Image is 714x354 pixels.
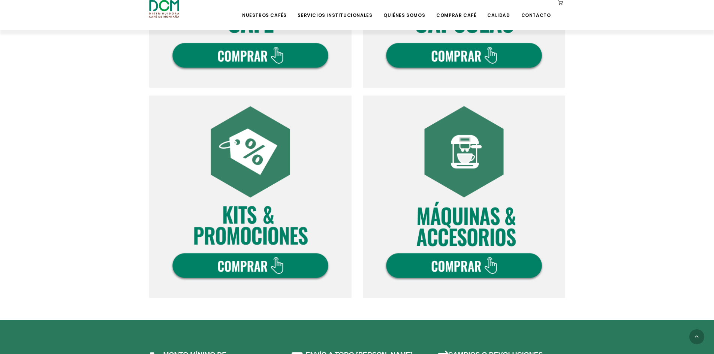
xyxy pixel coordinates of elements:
[238,1,291,18] a: Nuestros Cafés
[517,1,555,18] a: Contacto
[293,1,377,18] a: Servicios Institucionales
[363,96,565,298] img: DCM-WEB-BOT-COMPRA-V2024-04.png
[379,1,430,18] a: Quiénes Somos
[432,1,480,18] a: Comprar Café
[149,96,352,298] img: DCM-WEB-BOT-COMPRA-V2024-03.png
[483,1,514,18] a: Calidad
